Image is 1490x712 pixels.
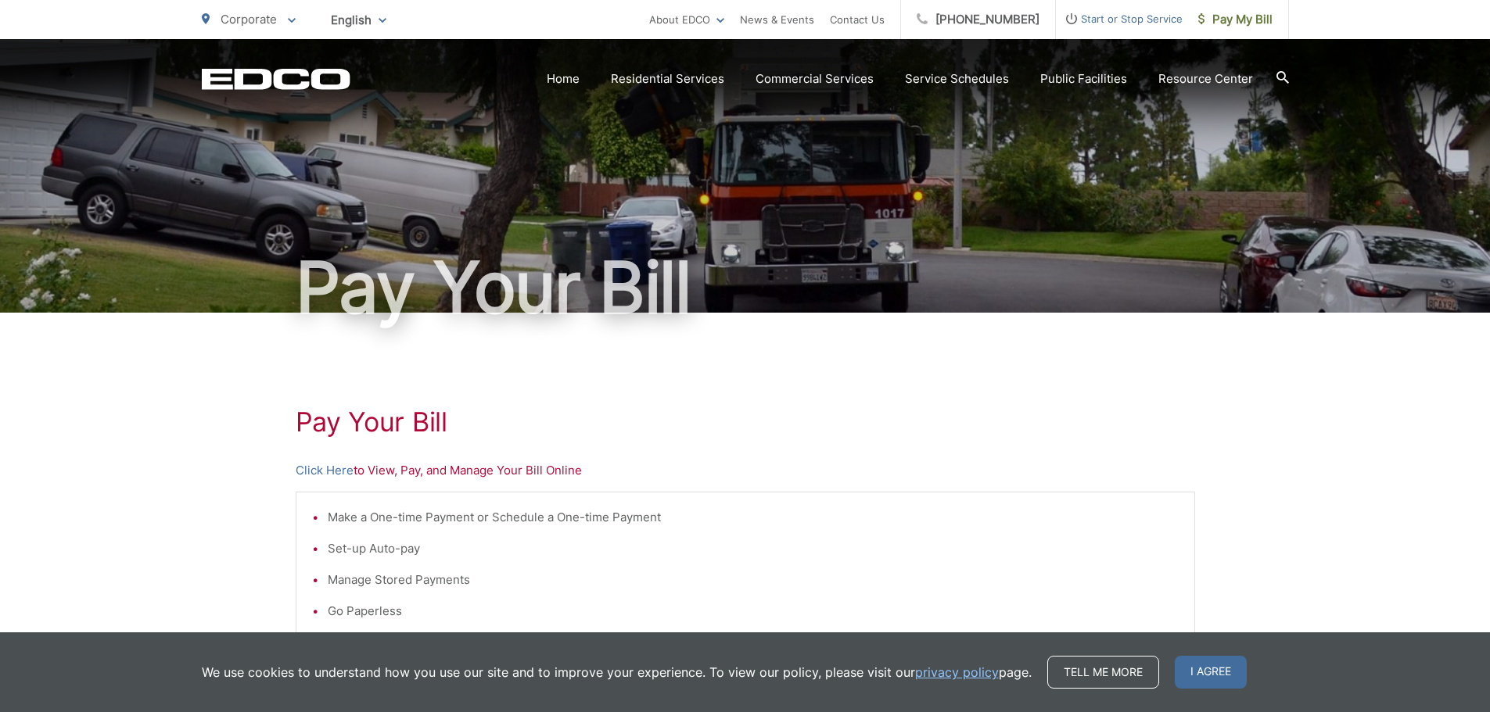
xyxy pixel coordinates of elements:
[1040,70,1127,88] a: Public Facilities
[1158,70,1253,88] a: Resource Center
[611,70,724,88] a: Residential Services
[328,508,1179,527] li: Make a One-time Payment or Schedule a One-time Payment
[328,571,1179,589] li: Manage Stored Payments
[328,539,1179,558] li: Set-up Auto-pay
[1198,10,1273,29] span: Pay My Bill
[1047,656,1159,689] a: Tell me more
[296,461,1195,480] p: to View, Pay, and Manage Your Bill Online
[1175,656,1247,689] span: I agree
[756,70,874,88] a: Commercial Services
[547,70,580,88] a: Home
[830,10,885,29] a: Contact Us
[202,249,1289,327] h1: Pay Your Bill
[202,68,350,90] a: EDCD logo. Return to the homepage.
[221,12,277,27] span: Corporate
[328,602,1179,621] li: Go Paperless
[319,6,398,34] span: English
[649,10,724,29] a: About EDCO
[915,663,999,682] a: privacy policy
[202,663,1032,682] p: We use cookies to understand how you use our site and to improve your experience. To view our pol...
[740,10,814,29] a: News & Events
[296,406,1195,438] h1: Pay Your Bill
[296,461,354,480] a: Click Here
[905,70,1009,88] a: Service Schedules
